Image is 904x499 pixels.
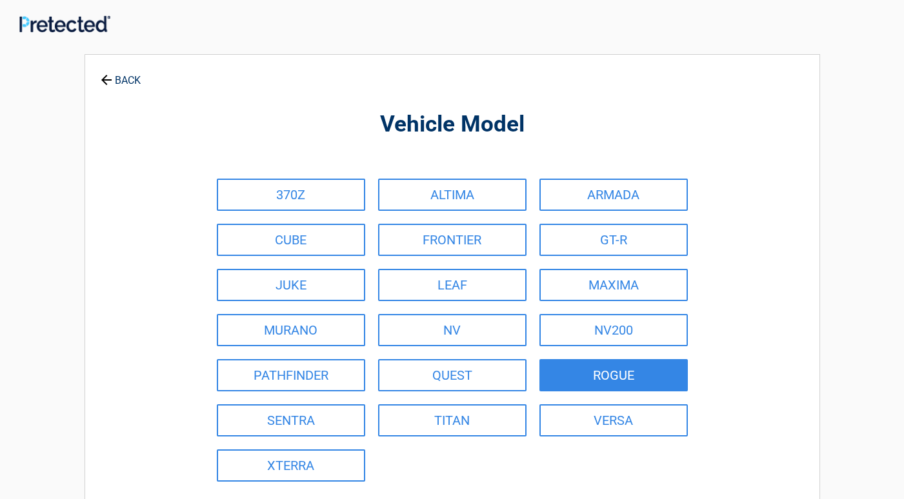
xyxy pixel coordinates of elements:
[217,404,365,436] a: SENTRA
[217,359,365,391] a: PATHFINDER
[378,269,527,301] a: LEAF
[539,269,688,301] a: MAXIMA
[217,449,365,482] a: XTERRA
[98,63,143,86] a: BACK
[378,359,527,391] a: QUEST
[378,179,527,211] a: ALTIMA
[217,179,365,211] a: 370Z
[539,179,688,211] a: ARMADA
[539,224,688,256] a: GT-R
[378,404,527,436] a: TITAN
[217,269,365,301] a: JUKE
[19,15,110,32] img: Main Logo
[378,314,527,346] a: NV
[539,359,688,391] a: ROGUE
[539,404,688,436] a: VERSA
[156,110,748,140] h2: Vehicle Model
[217,314,365,346] a: MURANO
[217,224,365,256] a: CUBE
[539,314,688,346] a: NV200
[378,224,527,256] a: FRONTIER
